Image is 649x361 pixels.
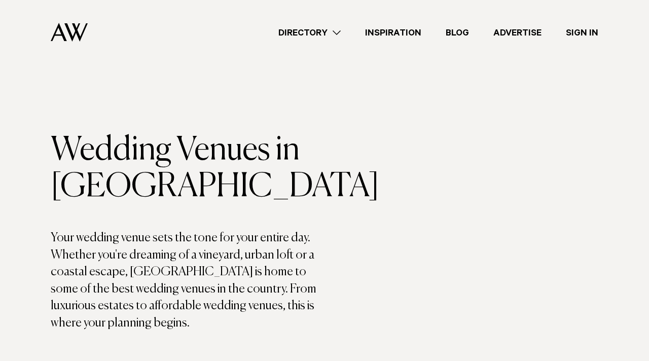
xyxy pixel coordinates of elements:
h1: Wedding Venues in [GEOGRAPHIC_DATA] [51,132,324,205]
a: Advertise [481,26,554,40]
a: Inspiration [353,26,434,40]
img: Auckland Weddings Logo [51,23,88,42]
a: Directory [266,26,353,40]
a: Blog [434,26,481,40]
p: Your wedding venue sets the tone for your entire day. Whether you're dreaming of a vineyard, urba... [51,230,324,332]
a: Sign In [554,26,610,40]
